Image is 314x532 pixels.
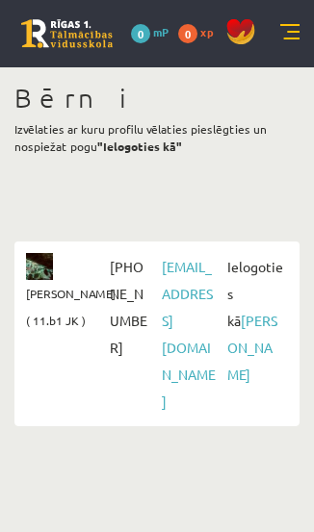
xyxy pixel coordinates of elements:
span: Ielogoties kā [222,253,288,388]
span: [PHONE_NUMBER] [105,253,157,361]
p: Izvēlaties ar kuru profilu vēlaties pieslēgties un nospiežat pogu [14,120,300,155]
a: Rīgas 1. Tālmācības vidusskola [21,19,113,48]
a: [PERSON_NAME] [227,312,277,383]
b: "Ielogoties kā" [97,139,182,154]
img: Marta Cekula [26,253,53,280]
span: xp [200,24,213,39]
a: [EMAIL_ADDRESS][DOMAIN_NAME] [162,258,216,410]
span: [PERSON_NAME] ( 11.b1 JK ) [26,280,116,334]
span: 0 [131,24,150,43]
h1: Bērni [14,82,300,114]
span: mP [153,24,169,39]
a: 0 xp [178,24,222,39]
span: 0 [178,24,197,43]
